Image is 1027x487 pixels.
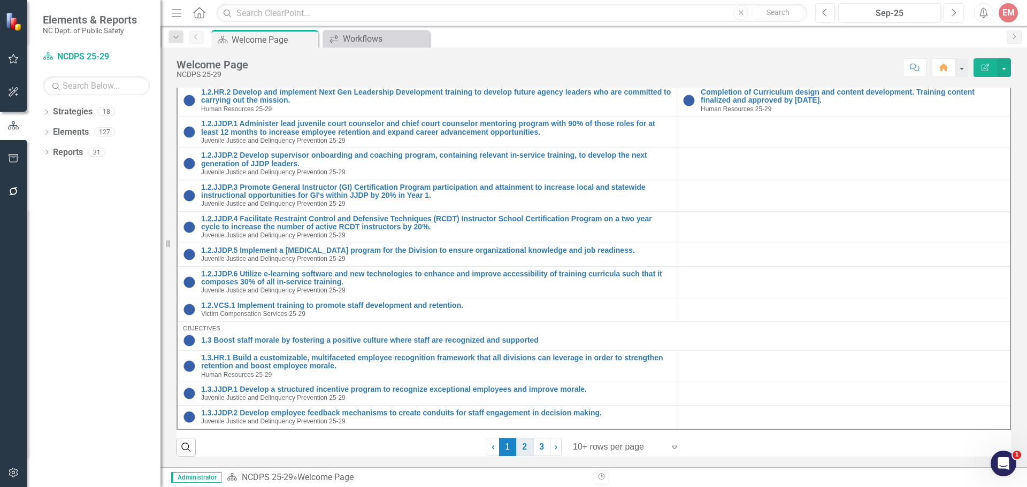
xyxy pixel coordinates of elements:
[177,243,677,266] td: Double-Click to Edit Right Click for Context Menu
[177,211,677,243] td: Double-Click to Edit Right Click for Context Menu
[201,231,346,239] span: Juvenile Justice and Delinquency Prevention 25-29
[183,303,196,316] img: No Information
[838,3,941,22] button: Sep-25
[701,105,771,113] span: Human Resources 25-29
[555,442,557,451] span: ›
[683,94,695,107] img: No Information
[183,221,196,234] img: No Information
[201,371,272,378] span: Human Resources 25-29
[43,51,150,63] a: NCDPS 25-29
[43,13,137,26] span: Elements & Reports
[201,88,671,105] a: 1.2.HR.2 Develop and implement Next Gen Leadership Development training to develop future agency ...
[183,276,196,289] img: No Information
[767,8,790,17] span: Search
[177,117,677,148] td: Double-Click to Edit Right Click for Context Menu
[201,409,671,417] a: 1.3.JJDP.2 Develop employee feedback mechanisms to create conduits for staff engagement in decisi...
[201,215,671,231] a: 1.2.JJDP.4 Facilitate Restraint Control and Defensive Techniques (RCDT) Instructor School Certifi...
[325,32,427,45] a: Workflows
[533,438,550,456] a: 3
[177,382,677,406] td: Double-Click to Edit Right Click for Context Menu
[201,270,671,287] a: 1.2.JJDP.6 Utilize e-learning software and new technologies to enhance and improve accessibility ...
[183,411,196,423] img: No Information
[201,246,671,254] a: 1.2.JJDP.5 Implement a [MEDICAL_DATA] program for the Division to ensure organizational knowledge...
[183,387,196,400] img: No Information
[183,360,196,373] img: No Information
[177,321,1010,350] td: Double-Click to Edit Right Click for Context Menu
[88,148,105,157] div: 31
[201,394,346,401] span: Juvenile Justice and Delinquency Prevention 25-29
[297,472,354,482] div: Welcome Page
[201,168,346,176] span: Juvenile Justice and Delinquency Prevention 25-29
[183,325,1005,331] div: Objectives
[999,3,1018,22] button: EM
[492,442,494,451] span: ‹
[177,350,677,382] td: Double-Click to Edit Right Click for Context Menu
[53,106,93,118] a: Strategies
[201,302,671,310] a: 1.2.VCS.1 Implement training to promote staff development and retention.
[842,7,937,20] div: Sep-25
[5,12,24,30] img: ClearPoint Strategy
[43,76,150,95] input: Search Below...
[177,405,677,429] td: Double-Click to Edit Right Click for Context Menu
[201,336,1005,344] a: 1.3 Boost staff morale by fostering a positive culture where staff are recognized and supported
[177,298,677,321] td: Double-Click to Edit Right Click for Context Menu
[227,471,586,484] div: »
[991,451,1016,476] iframe: Intercom live chat
[217,4,807,22] input: Search ClearPoint...
[98,107,115,117] div: 18
[201,200,346,207] span: Juvenile Justice and Delinquency Prevention 25-29
[201,255,346,262] span: Juvenile Justice and Delinquency Prevention 25-29
[53,146,83,159] a: Reports
[177,71,248,79] div: NCDPS 25-29
[751,5,804,20] button: Search
[201,310,305,318] span: Victim Compensation Services 25-29
[183,157,196,170] img: No Information
[201,287,346,294] span: Juvenile Justice and Delinquency Prevention 25-29
[201,151,671,168] a: 1.2.JJDP.2 Develop supervisor onboarding and coaching program, containing relevant in-service tra...
[201,418,346,425] span: Juvenile Justice and Delinquency Prevention 25-29
[201,120,671,136] a: 1.2.JJDP.1 Administer lead juvenile court counselor and chief court counselor mentoring program w...
[677,85,1010,117] td: Double-Click to Edit Right Click for Context Menu
[201,354,671,370] a: 1.3.HR.1 Build a customizable, multifaceted employee recognition framework that all divisions can...
[94,128,115,137] div: 127
[177,266,677,298] td: Double-Click to Edit Right Click for Context Menu
[183,126,196,138] img: No Information
[183,248,196,261] img: No Information
[201,385,671,393] a: 1.3.JJDP.1 Develop a structured incentive program to recognize exceptional employees and improve ...
[201,137,346,144] span: Juvenile Justice and Delinquency Prevention 25-29
[177,180,677,211] td: Double-Click to Edit Right Click for Context Menu
[43,26,137,35] small: NC Dept. of Public Safety
[183,189,196,202] img: No Information
[177,85,677,117] td: Double-Click to Edit Right Click for Context Menu
[177,148,677,180] td: Double-Click to Edit Right Click for Context Menu
[201,183,671,200] a: 1.2.JJDP.3 Promote General Instructor (GI) Certification Program participation and attainment to ...
[242,472,293,482] a: NCDPS 25-29
[499,438,516,456] span: 1
[1013,451,1021,459] span: 1
[183,334,196,347] img: No Information
[177,59,248,71] div: Welcome Page
[183,94,196,107] img: No Information
[232,33,316,47] div: Welcome Page
[701,88,1005,105] a: Completion of Curriculum design and content development. Training content finalized and approved ...
[516,438,533,456] a: 2
[343,32,427,45] div: Workflows
[171,472,221,483] span: Administrator
[201,105,272,113] span: Human Resources 25-29
[53,126,89,138] a: Elements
